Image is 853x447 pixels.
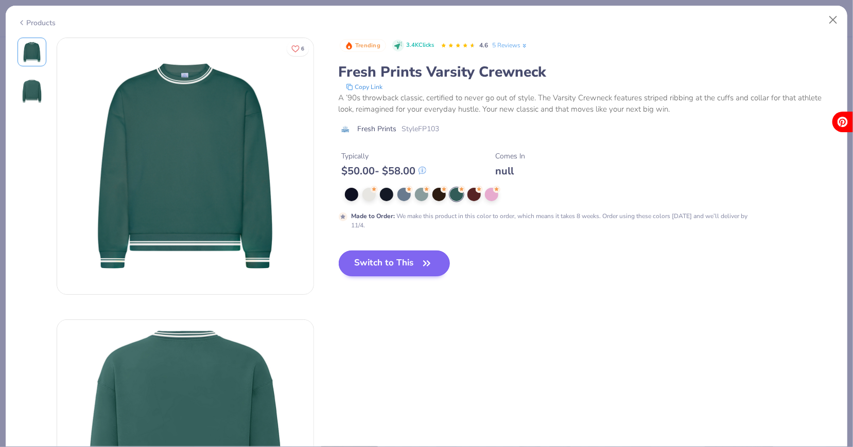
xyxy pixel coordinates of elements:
div: null [496,165,526,177]
div: Fresh Prints Varsity Crewneck [339,62,836,82]
span: 6 [301,46,304,51]
img: brand logo [339,125,353,133]
div: $ 50.00 - $ 58.00 [342,165,426,177]
div: Comes In [496,151,526,162]
div: Products [18,17,56,28]
strong: Made to Order : [352,212,395,220]
span: Style FP103 [402,123,440,134]
span: Trending [355,43,380,48]
img: Back [20,79,44,103]
span: 3.4K Clicks [407,41,434,50]
img: Front [57,38,314,294]
div: A ’90s throwback classic, certified to never go out of style. The Varsity Crewneck features strip... [339,92,836,115]
span: 4.6 [480,41,489,49]
div: Typically [342,151,426,162]
button: Close [824,10,843,30]
button: copy to clipboard [343,82,386,92]
button: Badge Button [340,39,386,52]
div: 4.6 Stars [441,38,476,54]
button: Switch to This [339,251,450,276]
button: Like [287,41,309,56]
span: Fresh Prints [358,123,397,134]
a: 5 Reviews [493,41,528,50]
img: Front [20,40,44,64]
img: Trending sort [345,42,353,50]
div: We make this product in this color to order, which means it takes 8 weeks. Order using these colo... [352,211,751,230]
